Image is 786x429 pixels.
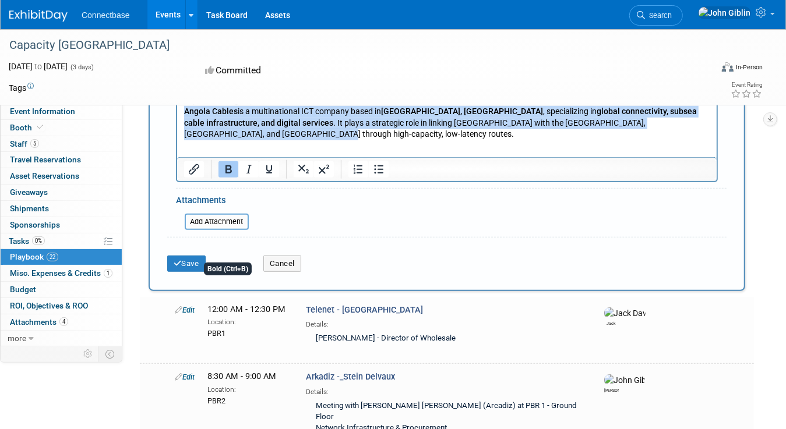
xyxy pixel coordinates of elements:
[10,285,36,294] span: Budget
[698,6,751,19] img: John Giblin
[1,249,122,265] a: Playbook22
[369,161,389,178] button: Bullet list
[306,384,584,397] div: Details:
[10,155,81,164] span: Travel Reservations
[218,161,238,178] button: Bold
[1,104,122,119] a: Event Information
[306,305,423,315] span: Telenet - [GEOGRAPHIC_DATA]
[294,161,313,178] button: Subscript
[10,252,58,261] span: Playbook
[32,236,45,245] span: 0%
[722,62,734,72] img: Format-Inperson.png
[735,63,763,72] div: In-Person
[47,253,58,261] span: 22
[10,301,88,310] span: ROI, Objectives & ROO
[207,383,288,395] div: Location:
[604,307,646,319] img: Jack Davey
[207,395,288,406] div: PBR2
[1,265,122,281] a: Misc. Expenses & Credits1
[1,136,122,152] a: Staff5
[651,61,763,78] div: Event Format
[82,10,130,20] span: Connectbase
[9,62,68,71] span: [DATE] [DATE]
[1,120,122,136] a: Booth
[33,62,44,71] span: to
[37,124,43,130] i: Booth reservation complete
[306,372,395,382] span: Arkadiz -_Stein Delvaux
[1,282,122,297] a: Budget
[78,346,98,361] td: Personalize Event Tab Strip
[10,123,45,132] span: Booth
[202,61,441,81] div: Committed
[167,256,206,272] button: Save
[10,139,39,148] span: Staff
[1,233,122,249] a: Tasks0%
[9,236,45,246] span: Tasks
[1,298,122,314] a: ROI, Objectives & ROO
[1,314,122,330] a: Attachments4
[207,304,286,314] span: 12:00 AM - 12:30 PM
[629,5,683,26] a: Search
[604,374,645,386] img: John Giblin
[10,317,68,327] span: Attachments
[10,187,48,197] span: Giveaways
[59,317,68,326] span: 4
[177,79,717,157] iframe: Rich Text Area
[104,269,112,278] span: 1
[175,373,195,381] a: Edit
[1,168,122,184] a: Asset Reservations
[10,107,75,116] span: Event Information
[1,201,122,217] a: Shipments
[207,371,276,381] span: 8:30 AM - 9:00 AM
[1,331,122,346] a: more
[69,63,94,71] span: (3 days)
[263,256,301,272] button: Cancel
[239,161,259,178] button: Italic
[5,35,699,56] div: Capacity [GEOGRAPHIC_DATA]
[207,327,288,339] div: PBR1
[259,161,279,178] button: Underline
[1,152,122,168] a: Travel Reservations
[30,139,39,148] span: 5
[348,161,368,178] button: Numbered list
[306,329,584,349] div: [PERSON_NAME] - Director of Wholesale
[306,316,584,329] div: Details:
[10,268,112,278] span: Misc. Expenses & Credits
[98,346,122,361] td: Toggle Event Tabs
[645,11,672,20] span: Search
[10,171,79,180] span: Asset Reservations
[604,319,619,327] div: Jack Davey
[604,386,619,393] div: John Giblin
[9,10,68,22] img: ExhibitDay
[1,185,122,200] a: Giveaways
[175,306,195,314] a: Edit
[10,204,49,213] span: Shipments
[8,334,26,343] span: more
[731,82,762,88] div: Event Rating
[1,217,122,233] a: Sponsorships
[10,220,60,229] span: Sponsorships
[184,161,204,178] button: Insert/edit link
[207,315,288,327] div: Location:
[176,194,249,210] div: Attachments
[9,82,34,94] td: Tags
[314,161,334,178] button: Superscript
